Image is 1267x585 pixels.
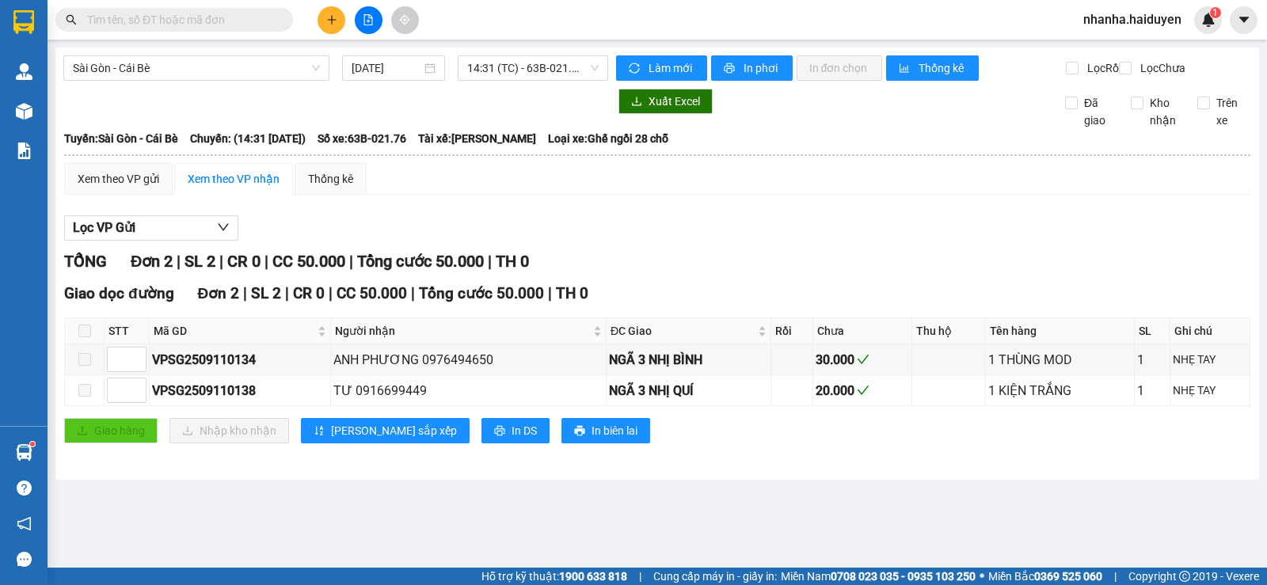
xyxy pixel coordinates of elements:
[1137,350,1167,370] div: 1
[1071,9,1194,29] span: nhanha.haiduyen
[797,55,883,81] button: In đơn chọn
[649,59,694,77] span: Làm mới
[217,221,230,234] span: down
[352,59,422,77] input: 11/09/2025
[1201,13,1216,27] img: icon-new-feature
[857,353,869,366] span: check
[1114,568,1117,585] span: |
[481,568,627,585] span: Hỗ trợ kỹ thuật:
[152,381,328,401] div: VPSG2509110138
[512,422,537,439] span: In DS
[411,284,415,302] span: |
[198,284,240,302] span: Đơn 2
[419,284,544,302] span: Tổng cước 50.000
[357,252,484,271] span: Tổng cước 50.000
[16,103,32,120] img: warehouse-icon
[272,252,345,271] span: CC 50.000
[177,252,181,271] span: |
[399,14,410,25] span: aim
[711,55,793,81] button: printerIn phơi
[488,252,492,271] span: |
[639,568,641,585] span: |
[609,350,768,370] div: NGÃ 3 NHỊ BÌNH
[496,252,529,271] span: TH 0
[73,56,320,80] span: Sài Gòn - Cái Bè
[318,130,406,147] span: Số xe: 63B-021.76
[243,284,247,302] span: |
[631,96,642,108] span: download
[13,10,34,34] img: logo-vxr
[78,170,159,188] div: Xem theo VP gửi
[293,284,325,302] span: CR 0
[333,350,603,370] div: ANH PHƯƠNG 0976494650
[16,444,32,461] img: warehouse-icon
[331,422,457,439] span: [PERSON_NAME] sắp xếp
[548,284,552,302] span: |
[912,318,986,344] th: Thu hộ
[326,14,337,25] span: plus
[314,425,325,438] span: sort-ascending
[1081,59,1124,77] span: Lọc Rồi
[919,59,966,77] span: Thống kê
[17,552,32,567] span: message
[1210,7,1221,18] sup: 1
[980,573,984,579] span: ⚪️
[30,442,35,446] sup: 1
[17,516,32,531] span: notification
[150,375,331,406] td: VPSG2509110138
[285,284,289,302] span: |
[337,284,407,302] span: CC 50.000
[899,63,912,75] span: bar-chart
[64,132,178,145] b: Tuyến: Sài Gòn - Cái Bè
[1230,6,1257,34] button: caret-down
[64,252,107,271] span: TỔNG
[781,568,976,585] span: Miền Nam
[831,570,976,583] strong: 0708 023 035 - 0935 103 250
[16,63,32,80] img: warehouse-icon
[1137,381,1167,401] div: 1
[1078,94,1119,129] span: Đã giao
[724,63,737,75] span: printer
[318,6,345,34] button: plus
[988,381,1132,401] div: 1 KIỆN TRẮNG
[329,284,333,302] span: |
[308,170,353,188] div: Thống kê
[481,418,550,443] button: printerIn DS
[886,55,979,81] button: bar-chartThống kê
[816,350,909,370] div: 30.000
[219,252,223,271] span: |
[1135,318,1170,344] th: SL
[988,568,1102,585] span: Miền Bắc
[561,418,650,443] button: printerIn biên lai
[574,425,585,438] span: printer
[616,55,707,81] button: syncLàm mới
[64,215,238,241] button: Lọc VP Gửi
[771,318,813,344] th: Rồi
[333,381,603,401] div: TƯ 0916699449
[355,6,382,34] button: file-add
[813,318,912,344] th: Chưa
[988,350,1132,370] div: 1 THÙNG MOD
[227,252,261,271] span: CR 0
[190,130,306,147] span: Chuyến: (14:31 [DATE])
[349,252,353,271] span: |
[169,418,289,443] button: downloadNhập kho nhận
[653,568,777,585] span: Cung cấp máy in - giấy in:
[816,381,909,401] div: 20.000
[1134,59,1188,77] span: Lọc Chưa
[335,322,590,340] span: Người nhận
[391,6,419,34] button: aim
[131,252,173,271] span: Đơn 2
[64,418,158,443] button: uploadGiao hàng
[609,381,768,401] div: NGÃ 3 NHỊ QUÍ
[1034,570,1102,583] strong: 0369 525 060
[105,318,150,344] th: STT
[87,11,274,28] input: Tìm tên, số ĐT hoặc mã đơn
[1212,7,1218,18] span: 1
[1237,13,1251,27] span: caret-down
[251,284,281,302] span: SL 2
[986,318,1135,344] th: Tên hàng
[264,252,268,271] span: |
[649,93,700,110] span: Xuất Excel
[150,344,331,375] td: VPSG2509110134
